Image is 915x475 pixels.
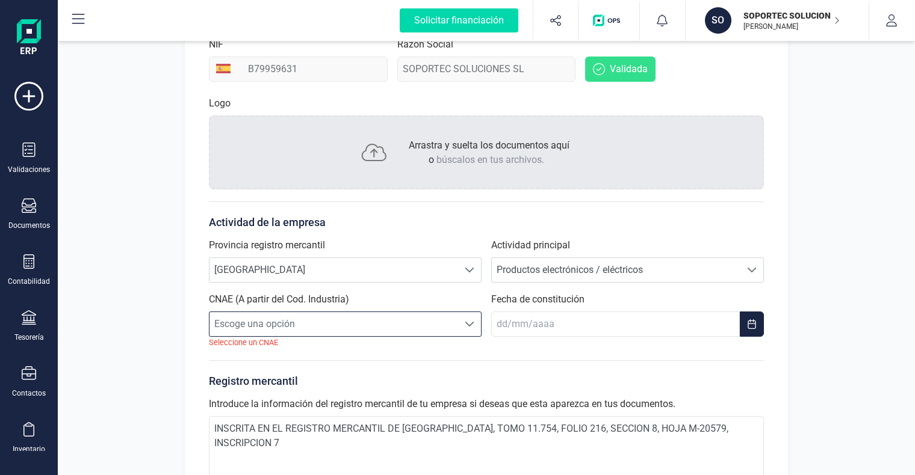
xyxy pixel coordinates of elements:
div: Contactos [12,388,46,398]
p: [PERSON_NAME] [743,22,840,31]
span: [GEOGRAPHIC_DATA] [209,258,458,282]
input: dd/mm/aaaa [491,311,740,337]
p: SOPORTEC SOLUCIONES SL [743,10,840,22]
span: búscalos en tus archivos. [436,154,544,165]
span: Escoge una opción [209,312,458,336]
label: Provincia registro mercantil [209,238,325,253]
img: Logo de OPS [593,14,625,26]
label: CNAE (A partir del Cod. Industria) [209,292,349,307]
label: Actividad principal [491,238,570,253]
label: Fecha de constitución [491,292,585,307]
p: Logo [209,96,231,111]
div: Tesorería [14,332,44,342]
button: Solicitar financiación [385,1,533,40]
span: Validada [610,62,648,76]
p: Registro mercantil [209,373,764,390]
div: Arrastra y suelta los documentos aquío búscalos en tus archivos. [209,115,764,189]
div: Solicitar financiación [400,8,518,32]
div: Contabilidad [8,277,50,286]
div: SO [705,7,731,34]
img: Logo Finanedi [17,19,41,58]
button: Choose Date [740,311,764,337]
div: Documentos [8,221,50,230]
button: Logo de OPS [586,1,632,40]
button: SOSOPORTEC SOLUCIONES SL[PERSON_NAME] [700,1,854,40]
label: Razón Social [397,37,453,52]
p: Actividad de la empresa [209,214,764,231]
div: Inventario [13,444,45,454]
small: Seleccione un CNAE [209,337,482,348]
span: Arrastra y suelta los documentos aquí o [409,139,569,165]
div: Validaciones [8,165,50,174]
label: NIF [209,37,223,52]
label: Introduce la información del registro mercantil de tu empresa si deseas que esta aparezca en tus ... [209,397,675,411]
span: Productos electrónicos / eléctricos [492,258,740,282]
